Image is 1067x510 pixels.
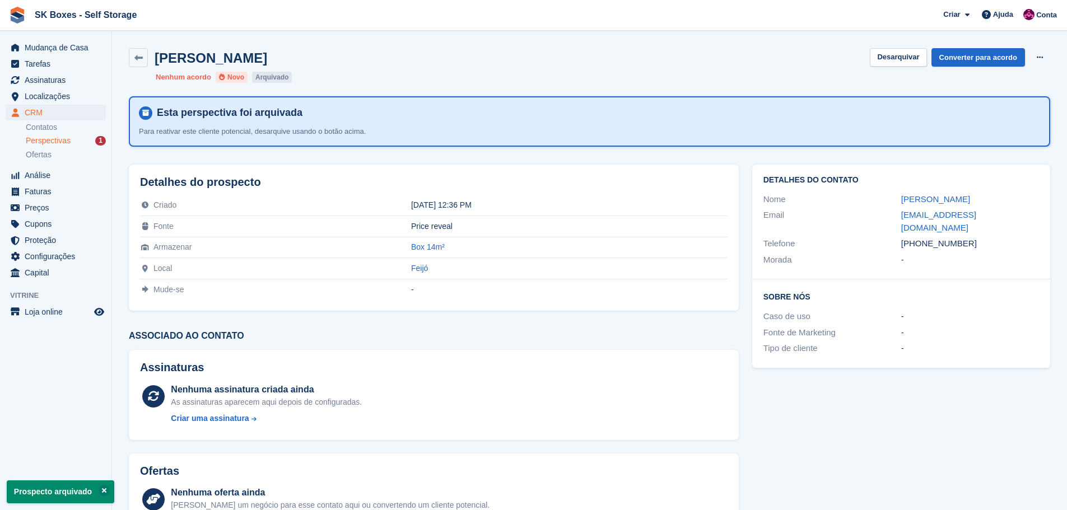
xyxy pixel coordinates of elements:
[25,167,92,183] span: Análise
[9,7,26,24] img: stora-icon-8386f47178a22dfd0bd8f6a31ec36ba5ce8667c1dd55bd0f319d3a0aa187defe.svg
[931,48,1025,67] a: Converter para acordo
[25,304,92,320] span: Loja online
[763,342,901,355] div: Tipo de cliente
[6,184,106,199] a: menu
[171,383,362,396] div: Nenhuma assinatura criada ainda
[6,40,106,55] a: menu
[6,56,106,72] a: menu
[6,72,106,88] a: menu
[25,88,92,104] span: Localizações
[763,209,901,234] div: Email
[155,50,267,65] h2: [PERSON_NAME]
[411,200,728,209] div: [DATE] 12:36 PM
[763,254,901,266] div: Morada
[901,237,1039,250] div: [PHONE_NUMBER]
[1036,10,1057,21] span: Conta
[763,176,1039,185] h2: Detalhes do contato
[153,200,176,209] span: Criado
[763,310,901,323] div: Caso de uso
[25,40,92,55] span: Mudança de Casa
[129,331,739,341] h3: Associado ao contato
[25,184,92,199] span: Faturas
[6,232,106,248] a: menu
[6,304,106,320] a: menu
[763,326,901,339] div: Fonte de Marketing
[25,56,92,72] span: Tarefas
[252,72,292,83] li: Arquivado
[411,285,728,294] div: -
[153,242,192,251] span: Armazenar
[25,265,92,280] span: Capital
[25,200,92,216] span: Preços
[216,72,248,83] li: Novo
[6,167,106,183] a: menu
[25,232,92,248] span: Proteção
[26,135,71,146] span: Perspectivas
[26,135,106,147] a: Perspectivas 1
[411,222,728,231] div: Price reveal
[943,9,960,20] span: Criar
[25,249,92,264] span: Configurações
[171,413,362,424] a: Criar uma assinatura
[171,486,490,499] div: Nenhuma oferta ainda
[26,122,106,133] a: Contatos
[10,290,111,301] span: Vitrine
[6,216,106,232] a: menu
[901,210,976,232] a: [EMAIL_ADDRESS][DOMAIN_NAME]
[411,264,428,273] a: Feijó
[30,6,141,24] a: SK Boxes - Self Storage
[156,72,211,83] li: Nenhum acordo
[95,136,106,146] div: 1
[763,237,901,250] div: Telefone
[901,310,1039,323] div: -
[153,222,174,231] span: Fonte
[6,88,106,104] a: menu
[171,413,249,424] div: Criar uma assinatura
[153,285,184,294] span: Mude-se
[26,149,106,161] a: Ofertas
[171,396,362,408] div: As assinaturas aparecem aqui depois de configuradas.
[153,264,172,273] span: Local
[763,193,901,206] div: Nome
[25,216,92,232] span: Cupons
[26,149,52,160] span: Ofertas
[763,291,1039,302] h2: Sobre Nós
[870,48,926,67] button: Desarquivar
[901,326,1039,339] div: -
[92,305,106,319] a: Loja de pré-visualização
[25,105,92,120] span: CRM
[139,126,531,137] p: Para reativar este cliente potencial, desarquive usando o botão acima.
[901,342,1039,355] div: -
[1023,9,1035,20] img: Joana Alegria
[6,105,106,120] a: menu
[993,9,1013,20] span: Ajuda
[411,242,445,251] a: Box 14m²
[6,249,106,264] a: menu
[25,72,92,88] span: Assinaturas
[6,200,106,216] a: menu
[152,106,1040,119] h4: Esta perspectiva foi arquivada
[6,265,106,280] a: menu
[901,254,1039,266] div: -
[140,361,728,374] h2: Assinaturas
[140,465,179,478] h2: Ofertas
[140,176,728,189] h2: Detalhes do prospecto
[7,480,114,503] p: Prospecto arquivado
[901,194,970,204] a: [PERSON_NAME]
